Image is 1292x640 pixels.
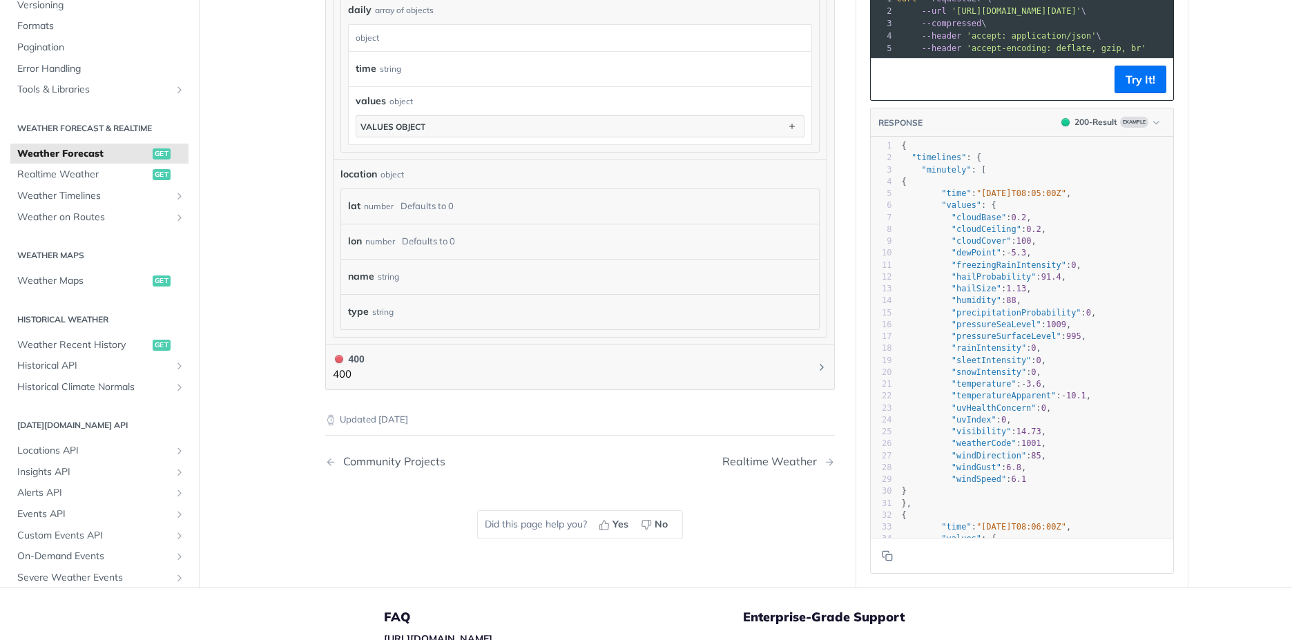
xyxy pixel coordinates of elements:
div: 4 [871,30,894,42]
span: } [902,486,907,496]
div: 24 [871,414,892,425]
div: 400 [333,351,365,367]
div: 2 [871,152,892,164]
span: : , [902,414,1012,424]
span: : , [902,343,1041,353]
span: "snowIntensity" [952,367,1026,376]
span: --header [922,31,962,41]
span: Weather Maps [17,274,149,288]
div: array of objects [375,4,434,17]
a: Alerts APIShow subpages for Alerts API [10,483,189,503]
span: Formats [17,19,185,33]
span: "hailProbability" [952,271,1037,281]
button: Try It! [1115,66,1166,93]
span: Yes [613,517,628,532]
span: Insights API [17,465,171,478]
span: : , [902,224,1047,233]
span: - [1061,391,1066,400]
span: : { [902,534,996,543]
label: lon [348,231,362,251]
div: Defaults to 0 [401,196,454,216]
button: Show subpages for Events API [174,509,185,520]
span: location [340,167,377,182]
a: Tools & LibrariesShow subpages for Tools & Libraries [10,79,189,100]
div: object [389,95,413,108]
button: Show subpages for Alerts API [174,487,185,498]
span: On-Demand Events [17,550,171,563]
span: "precipitationProbability" [952,307,1081,317]
span: Weather Timelines [17,189,171,203]
button: Show subpages for Severe Weather Events [174,572,185,583]
span: : { [902,200,996,210]
div: 27 [871,449,892,461]
span: get [153,339,171,350]
span: : , [902,307,1097,317]
span: : , [902,379,1047,389]
span: "dewPoint" [952,248,1001,258]
span: "cloudCover" [952,236,1012,246]
div: string [378,266,399,287]
h5: Enterprise-Grade Support [743,609,1066,626]
button: No [636,514,675,535]
span: : , [902,248,1032,258]
button: Show subpages for Weather on Routes [174,211,185,222]
span: \ [897,31,1101,41]
a: Formats [10,16,189,37]
div: Defaults to 0 [402,231,455,251]
div: 21 [871,378,892,390]
div: 31 [871,497,892,509]
span: "[DATE]T08:05:00Z" [976,188,1066,198]
span: }, [902,498,912,507]
button: Yes [594,514,636,535]
button: Show subpages for Tools & Libraries [174,84,185,95]
a: Error Handling [10,58,189,79]
span: 0.2 [1026,224,1041,233]
span: '[URL][DOMAIN_NAME][DATE]' [952,6,1081,16]
span: Custom Events API [17,528,171,542]
a: Weather Recent Historyget [10,334,189,355]
div: values object [360,122,425,132]
div: 13 [871,283,892,295]
label: lat [348,196,360,216]
span: --header [922,43,962,53]
span: Weather on Routes [17,210,171,224]
span: "humidity" [952,295,1001,305]
span: : , [902,355,1047,365]
div: 23 [871,402,892,414]
span: { [902,510,907,519]
a: Custom Events APIShow subpages for Custom Events API [10,525,189,545]
div: 25 [871,426,892,438]
span: : , [902,319,1072,329]
span: values [356,94,386,108]
a: On-Demand EventsShow subpages for On-Demand Events [10,546,189,567]
span: 5.3 [1011,248,1026,258]
span: : , [902,522,1072,532]
button: Copy to clipboard [878,545,897,566]
button: Show subpages for On-Demand Events [174,551,185,562]
div: 28 [871,461,892,473]
span: "sleetIntensity" [952,355,1032,365]
span: : , [902,391,1092,400]
span: : , [902,295,1022,305]
span: 200 [1061,118,1070,126]
a: Pagination [10,37,189,58]
span: "[DATE]T08:06:00Z" [976,522,1066,532]
span: 1001 [1021,438,1041,448]
span: get [153,275,171,287]
span: No [655,517,668,532]
span: "weatherCode" [952,438,1016,448]
span: --compressed [922,19,982,28]
h2: [DATE][DOMAIN_NAME] API [10,419,189,431]
span: 0 [1041,403,1046,412]
span: \ [897,19,987,28]
span: "time" [941,188,971,198]
span: Example [1120,117,1148,128]
span: 100 [1016,236,1032,246]
span: 400 [335,355,343,363]
div: 11 [871,259,892,271]
div: 6 [871,200,892,211]
span: : , [902,462,1027,472]
span: 88 [1006,295,1016,305]
div: 33 [871,521,892,533]
span: { [902,141,907,151]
